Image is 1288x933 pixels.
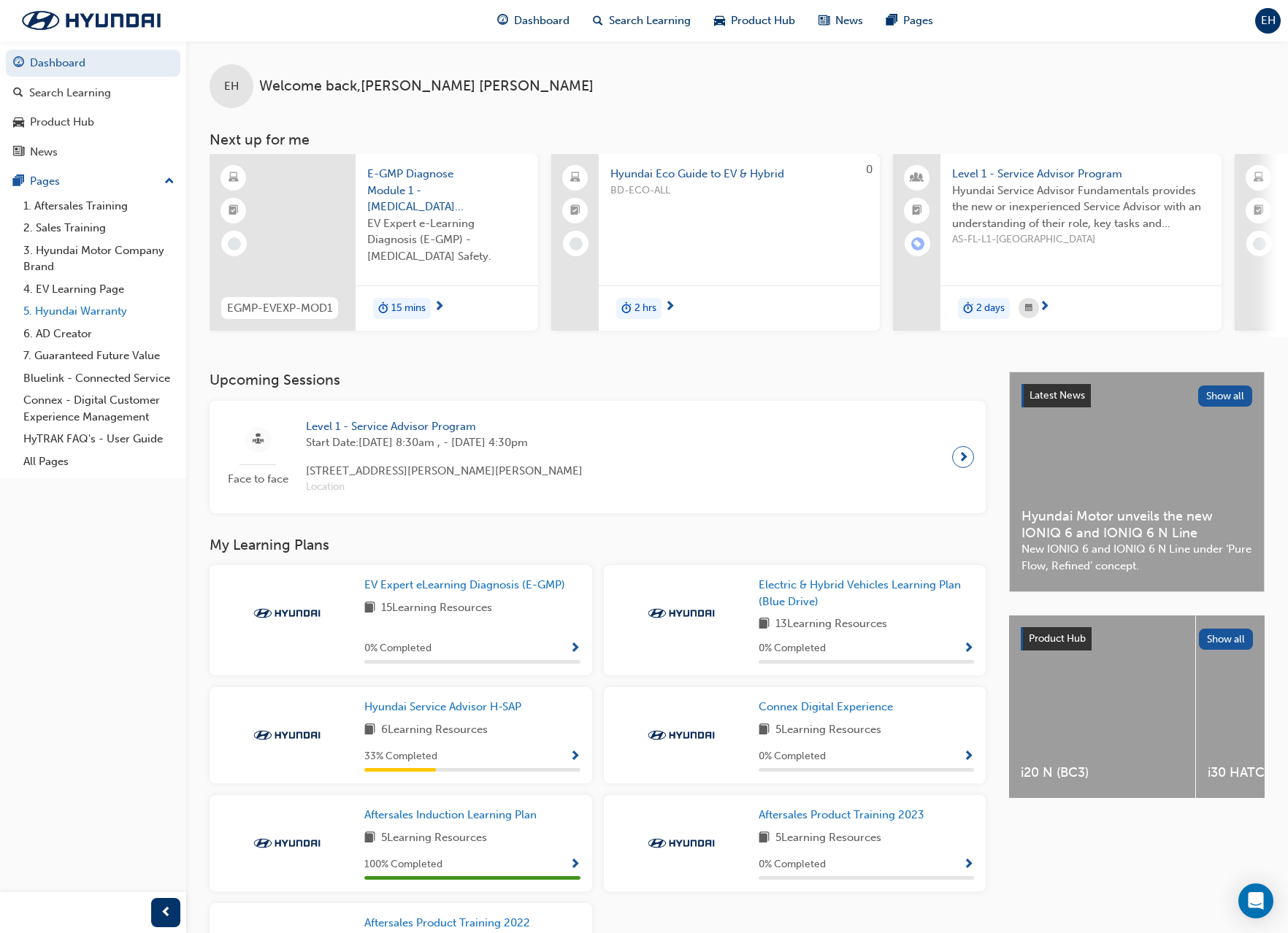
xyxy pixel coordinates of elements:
a: Aftersales Product Training 2023 [759,807,930,823]
span: booktick-icon [229,201,239,220]
span: car-icon [13,116,24,129]
span: 5 Learning Resources [775,829,881,848]
span: EH [1261,12,1276,29]
span: next-icon [664,301,675,314]
span: pages-icon [886,12,897,30]
span: pages-icon [13,175,24,188]
span: Hyundai Service Advisor H-SAP [364,700,521,713]
span: 15 mins [391,300,426,317]
span: calendar-icon [1025,299,1032,318]
span: guage-icon [13,57,24,70]
span: book-icon [759,829,770,848]
button: Show Progress [963,748,974,766]
div: Search Learning [29,85,111,101]
span: EV Expert e-Learning Diagnosis (E-GMP) - [MEDICAL_DATA] Safety. [367,215,526,265]
span: guage-icon [497,12,508,30]
span: learningRecordVerb_NONE-icon [1253,237,1266,250]
a: EGMP-EVEXP-MOD1E-GMP Diagnose Module 1 - [MEDICAL_DATA] SafetyEV Expert e-Learning Diagnosis (E-G... [210,154,538,331]
a: 5. Hyundai Warranty [18,300,180,323]
span: Show Progress [963,642,974,656]
span: car-icon [714,12,725,30]
span: Location [306,479,583,496]
span: book-icon [759,615,770,634]
span: BD-ECO-ALL [610,183,868,199]
a: Level 1 - Service Advisor ProgramHyundai Service Advisor Fundamentals provides the new or inexper... [893,154,1222,331]
span: news-icon [13,146,24,159]
span: Show Progress [963,750,974,764]
a: news-iconNews [807,6,875,36]
span: duration-icon [378,299,388,318]
span: 0 [866,163,873,176]
span: 33 % Completed [364,748,437,765]
span: 5 Learning Resources [775,721,881,740]
span: Start Date: [DATE] 8:30am , - [DATE] 4:30pm [306,434,583,451]
button: Show Progress [570,856,580,874]
span: Product Hub [1029,632,1086,645]
span: Welcome back , [PERSON_NAME] [PERSON_NAME] [259,78,594,95]
a: Product HubShow all [1021,627,1253,650]
span: EGMP-EVEXP-MOD1 [227,300,332,317]
span: 5 Learning Resources [381,829,487,848]
button: Show all [1199,629,1254,650]
span: 0 % Completed [759,748,826,765]
a: 2. Sales Training [18,217,180,239]
img: Trak [641,606,721,621]
button: Show Progress [570,640,580,658]
a: Search Learning [6,80,180,107]
a: Aftersales Induction Learning Plan [364,807,543,823]
span: Latest News [1030,389,1085,402]
span: 13 Learning Resources [775,615,887,634]
span: New IONIQ 6 and IONIQ 6 N Line under ‘Pure Flow, Refined’ concept. [1021,541,1252,574]
span: Hyundai Service Advisor Fundamentals provides the new or inexperienced Service Advisor with an un... [952,183,1210,232]
span: learningRecordVerb_ENROLL-icon [911,237,924,250]
a: 7. Guaranteed Future Value [18,345,180,367]
span: Pages [903,12,933,29]
span: duration-icon [963,299,973,318]
span: Hyundai Motor unveils the new IONIQ 6 and IONIQ 6 N Line [1021,508,1252,541]
span: Show Progress [963,859,974,872]
span: sessionType_FACE_TO_FACE-icon [253,431,264,449]
a: 3. Hyundai Motor Company Brand [18,239,180,278]
button: DashboardSearch LearningProduct HubNews [6,47,180,168]
img: Trak [7,5,175,36]
div: News [30,144,58,161]
img: Trak [247,606,327,621]
span: 0 % Completed [759,856,826,873]
a: Dashboard [6,50,180,77]
span: Aftersales Product Training 2022 [364,916,530,929]
a: Bluelink - Connected Service [18,367,180,390]
span: booktick-icon [1254,201,1264,220]
span: Connex Digital Experience [759,700,893,713]
span: AS-FL-L1-[GEOGRAPHIC_DATA] [952,231,1210,248]
span: learningRecordVerb_NONE-icon [228,237,241,250]
span: Aftersales Induction Learning Plan [364,808,537,821]
button: EH [1255,8,1281,34]
span: prev-icon [161,904,172,922]
span: laptop-icon [570,169,580,188]
h3: Upcoming Sessions [210,372,986,388]
h3: My Learning Plans [210,537,986,553]
span: [STREET_ADDRESS][PERSON_NAME][PERSON_NAME] [306,463,583,480]
a: guage-iconDashboard [486,6,581,36]
span: Product Hub [731,12,795,29]
span: book-icon [364,829,375,848]
span: learningRecordVerb_NONE-icon [570,237,583,250]
a: HyTRAK FAQ's - User Guide [18,428,180,450]
a: 1. Aftersales Training [18,195,180,218]
a: search-iconSearch Learning [581,6,702,36]
span: news-icon [819,12,829,30]
span: search-icon [13,87,23,100]
img: Trak [641,836,721,851]
span: 0 % Completed [759,640,826,657]
span: Hyundai Eco Guide to EV & Hybrid [610,166,868,183]
div: Pages [30,173,60,190]
a: car-iconProduct Hub [702,6,807,36]
a: 0Hyundai Eco Guide to EV & HybridBD-ECO-ALLduration-icon2 hrs [551,154,880,331]
span: up-icon [164,172,175,191]
span: booktick-icon [570,201,580,220]
a: Aftersales Product Training 2022 [364,915,536,932]
img: Trak [641,728,721,742]
span: Dashboard [514,12,570,29]
span: next-icon [434,301,445,314]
